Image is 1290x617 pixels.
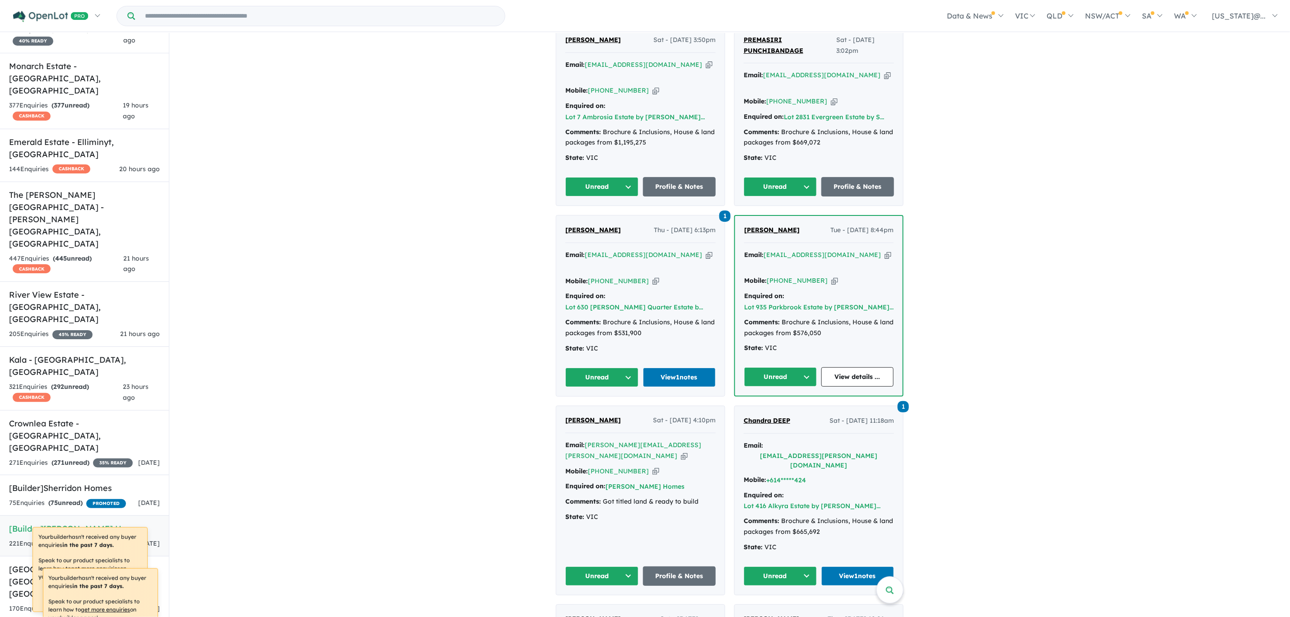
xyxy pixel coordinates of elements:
[588,86,649,94] a: [PHONE_NUMBER]
[764,251,881,259] a: [EMAIL_ADDRESS][DOMAIN_NAME]
[744,441,763,449] strong: Email:
[51,383,89,391] strong: ( unread)
[744,451,894,470] button: [EMAIL_ADDRESS][PERSON_NAME][DOMAIN_NAME]
[49,574,152,590] p: Your builder hasn't received any buyer enquiries
[706,250,713,260] button: Copy
[744,292,784,300] strong: Enquired on:
[565,441,701,460] a: [PERSON_NAME][EMAIL_ADDRESS][PERSON_NAME][DOMAIN_NAME]
[138,458,160,467] span: [DATE]
[744,128,779,136] strong: Comments:
[565,482,605,490] strong: Enquired on:
[565,415,621,426] a: [PERSON_NAME]
[744,542,894,553] div: VIC
[48,499,83,507] strong: ( unread)
[1212,11,1266,20] span: [US_STATE]@...
[9,498,126,509] div: 75 Enquir ies
[885,250,891,260] button: Copy
[138,539,160,547] span: [DATE]
[13,37,53,46] span: 40 % READY
[9,100,123,122] div: 377 Enquir ies
[831,97,838,106] button: Copy
[744,97,766,105] strong: Mobile:
[831,276,838,285] button: Copy
[652,467,659,476] button: Copy
[763,71,880,79] a: [EMAIL_ADDRESS][DOMAIN_NAME]
[766,97,827,105] a: [PHONE_NUMBER]
[9,523,160,535] h5: [Builder] [PERSON_NAME] Homes
[767,276,828,285] a: [PHONE_NUMBER]
[120,330,160,338] span: 21 hours ago
[9,538,133,549] div: 221 Enquir ies
[565,128,601,136] strong: Comments:
[744,303,894,311] a: Lot 935 Parkbrook Estate by [PERSON_NAME]...
[93,458,133,467] span: 35 % READY
[565,292,605,300] strong: Enquired on:
[585,251,702,259] a: [EMAIL_ADDRESS][DOMAIN_NAME]
[821,367,894,387] a: View details ...
[565,226,621,234] span: [PERSON_NAME]
[565,368,638,387] button: Unread
[744,543,763,551] strong: State:
[784,112,884,122] button: Lot 2831 Evergreen Estate by S...
[73,583,124,589] b: in the past 7 days.
[744,344,763,352] strong: State:
[565,416,621,424] span: [PERSON_NAME]
[565,496,716,507] div: Got titled land & ready to build
[744,491,784,499] strong: Enquired on:
[744,35,836,56] a: PREMASIRI PUNCHIBANDAGE
[643,177,716,196] a: Profile & Notes
[565,513,584,521] strong: State:
[829,416,894,426] span: Sat - [DATE] 11:18am
[744,251,764,259] strong: Email:
[565,512,716,523] div: VIC
[51,26,89,34] strong: ( unread)
[9,382,123,403] div: 321 Enquir ies
[744,416,790,425] span: Chandra DEEP
[9,458,133,468] div: 271 Enquir ies
[565,177,638,196] button: Unread
[38,556,142,581] p: Speak to our product specialists to learn how to on your builder pages !
[9,354,160,378] h5: Kala - [GEOGRAPHIC_DATA] , [GEOGRAPHIC_DATA]
[51,499,58,507] span: 75
[836,35,894,56] span: Sat - [DATE] 3:02pm
[81,606,130,613] u: get more enquiries
[744,303,894,312] button: Lot 935 Parkbrook Estate by [PERSON_NAME]...
[719,210,731,222] span: 1
[744,516,894,538] div: Brochure & Inclusions, House & land packages from $665,692
[71,565,120,572] u: get more enquiries
[884,70,891,80] button: Copy
[643,368,716,387] a: View1notes
[830,225,894,236] span: Tue - [DATE] 8:44pm
[565,318,601,326] strong: Comments:
[13,112,51,121] span: CASHBACK
[653,415,716,426] span: Sat - [DATE] 4:10pm
[54,101,65,109] span: 377
[9,136,160,160] h5: Emerald Estate - Elliminyt , [GEOGRAPHIC_DATA]
[53,26,64,34] span: 135
[744,476,766,484] strong: Mobile:
[9,603,135,614] div: 170 Enquir ies
[565,277,588,285] strong: Mobile:
[565,441,585,449] strong: Email:
[588,467,649,475] a: [PHONE_NUMBER]
[654,225,716,236] span: Thu - [DATE] 6:13pm
[744,71,763,79] strong: Email:
[652,276,659,286] button: Copy
[565,127,716,149] div: Brochure & Inclusions, House & land packages from $1,195,275
[784,113,884,121] a: Lot 2831 Evergreen Estate by S...
[119,165,160,173] span: 20 hours ago
[9,482,160,494] h5: [Builder] Sherridon Homes
[53,254,92,262] strong: ( unread)
[652,86,659,95] button: Copy
[744,367,817,387] button: Unread
[898,400,909,412] a: 1
[52,164,90,173] span: CASHBACK
[138,499,160,507] span: [DATE]
[54,458,65,467] span: 271
[565,303,703,311] a: Lot 630 [PERSON_NAME] Quarter Estate b...
[744,226,800,234] span: [PERSON_NAME]
[744,502,880,510] a: Lot 416 Alkyra Estate by [PERSON_NAME]...
[744,36,803,55] span: PREMASIRI PUNCHIBANDAGE
[565,86,588,94] strong: Mobile:
[565,102,605,110] strong: Enquired on:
